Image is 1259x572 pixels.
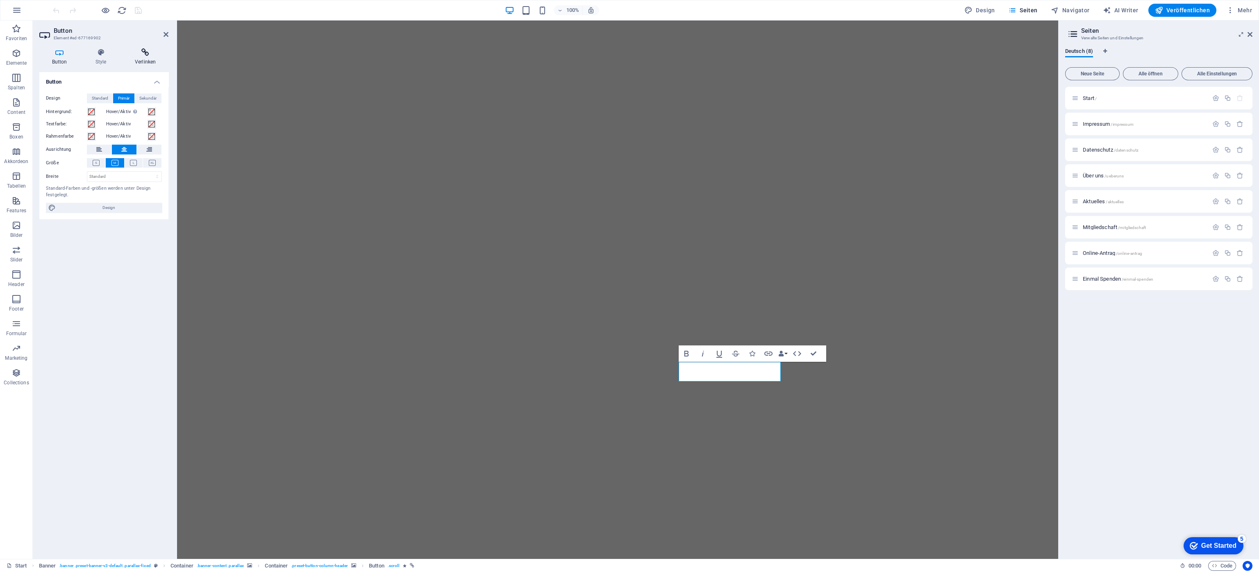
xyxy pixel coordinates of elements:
[1081,27,1252,34] h2: Seiten
[122,48,168,66] h4: Verlinken
[1212,95,1219,102] div: Einstellungen
[744,345,760,362] button: Icons
[1100,4,1142,17] button: AI Writer
[1005,4,1041,17] button: Seiten
[1212,275,1219,282] div: Einstellungen
[388,561,400,571] span: . scroll
[1080,276,1208,281] div: Einmal Spenden/einmal-spenden
[170,561,193,571] span: Klick zum Auswählen. Doppelklick zum Bearbeiten
[9,134,23,140] p: Boxen
[1065,67,1120,80] button: Neue Seite
[10,256,23,263] p: Slider
[1083,121,1134,127] span: Impressum
[1189,561,1201,571] span: 00 00
[1212,224,1219,231] div: Einstellungen
[1224,146,1231,153] div: Duplizieren
[1065,46,1093,58] span: Deutsch (8)
[961,4,998,17] button: Design
[106,107,147,117] label: Hover/Aktiv
[61,2,69,10] div: 5
[1065,48,1252,64] div: Sprachen-Tabs
[291,561,348,571] span: . preset-button-column-header
[46,132,87,141] label: Rahmenfarbe
[1148,4,1216,17] button: Veröffentlichen
[46,145,87,154] label: Ausrichtung
[46,119,87,129] label: Textfarbe:
[39,48,83,66] h4: Button
[1083,224,1146,230] span: Mitgliedschaft
[1083,250,1142,256] span: Online-Antrag
[369,561,384,571] span: Klick zum Auswählen. Doppelklick zum Bearbeiten
[54,27,168,34] h2: Button
[117,5,127,15] button: reload
[806,345,821,362] button: Confirm (Ctrl+⏎)
[8,281,25,288] p: Header
[1212,146,1219,153] div: Einstellungen
[58,203,159,213] span: Design
[1122,277,1153,281] span: /einmal-spenden
[46,203,162,213] button: Design
[1226,6,1252,14] span: Mehr
[7,183,26,189] p: Tabellen
[1155,6,1210,14] span: Veröffentlichen
[265,561,288,571] span: Klick zum Auswählen. Doppelklick zum Bearbeiten
[1236,172,1243,179] div: Entfernen
[1224,120,1231,127] div: Duplizieren
[761,345,776,362] button: Link
[1236,198,1243,205] div: Entfernen
[87,93,113,103] button: Standard
[10,232,23,238] p: Bilder
[46,107,87,117] label: Hintergrund:
[1111,122,1133,127] span: /impressum
[1224,95,1231,102] div: Duplizieren
[8,84,25,91] p: Spalten
[1236,250,1243,256] div: Entfernen
[403,563,407,568] i: Element enthält eine Animation
[39,561,56,571] span: Klick zum Auswählen. Doppelklick zum Bearbeiten
[92,93,108,103] span: Standard
[1083,198,1124,204] span: Aktuelles
[1208,561,1236,571] button: Code
[1051,6,1090,14] span: Navigator
[1236,120,1243,127] div: Entfernen
[7,109,25,116] p: Content
[679,345,694,362] button: Bold (Ctrl+B)
[100,5,110,15] button: Klicke hier, um den Vorschau-Modus zu verlassen
[1243,561,1252,571] button: Usercentrics
[1212,120,1219,127] div: Einstellungen
[7,4,66,21] div: Get Started 5 items remaining, 0% complete
[777,345,789,362] button: Data Bindings
[1212,198,1219,205] div: Einstellungen
[1083,173,1124,179] span: Über uns
[1236,146,1243,153] div: Entfernen
[7,207,26,214] p: Features
[1080,225,1208,230] div: Mitgliedschaft/mitgliedschaft
[1083,147,1139,153] span: Datenschutz
[139,93,157,103] span: Sekundär
[9,306,24,312] p: Footer
[135,93,161,103] button: Sekundär
[46,158,87,168] label: Größe
[1095,96,1097,101] span: /
[6,330,27,337] p: Formular
[1083,95,1097,101] span: Klick, um Seite zu öffnen
[1224,198,1231,205] div: Duplizieren
[1180,561,1202,571] h6: Session-Zeit
[154,563,158,568] i: Dieses Element ist ein anpassbares Preset
[587,7,595,14] i: Bei Größenänderung Zoomstufe automatisch an das gewählte Gerät anpassen.
[1212,172,1219,179] div: Einstellungen
[1008,6,1038,14] span: Seiten
[695,345,711,362] button: Italic (Ctrl+I)
[1185,71,1249,76] span: Alle Einstellungen
[39,72,168,87] h4: Button
[118,93,130,103] span: Primär
[1080,121,1208,127] div: Impressum/impressum
[711,345,727,362] button: Underline (Ctrl+U)
[106,132,147,141] label: Hover/Aktiv
[83,48,122,66] h4: Style
[1194,563,1195,569] span: :
[24,9,59,16] div: Get Started
[59,561,151,571] span: . banner .preset-banner-v3-default .parallax-fixed
[1212,561,1232,571] span: Code
[46,174,87,179] label: Breite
